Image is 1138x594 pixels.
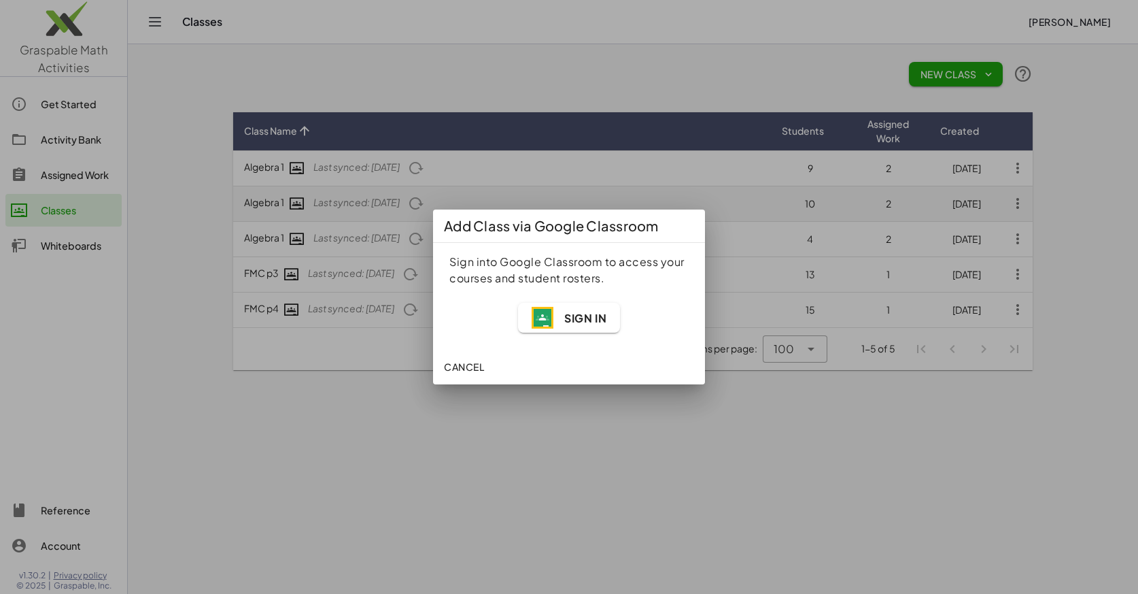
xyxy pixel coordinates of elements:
img: WYX7JAAAAAElFTkSuQmCC [532,307,553,329]
div: Sign into Google Classroom to access your courses and student rosters. [441,246,697,295]
button: Cancel [438,354,489,379]
span: Sign In [564,311,606,325]
span: Cancel [444,361,484,373]
button: Sign In [518,303,620,333]
div: Add Class via Google Classroom [433,210,705,242]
